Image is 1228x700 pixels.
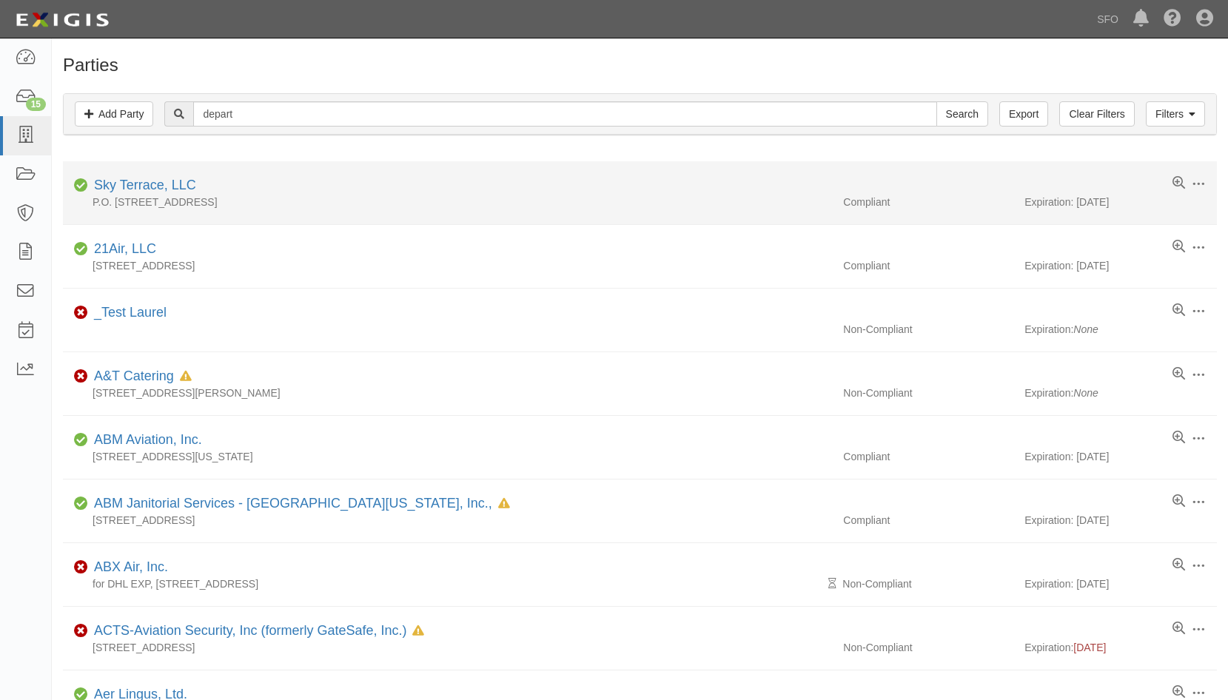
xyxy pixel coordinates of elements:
i: Non-Compliant [74,308,88,318]
h1: Parties [63,55,1217,75]
div: Compliant [832,449,1024,464]
i: Compliant [74,244,88,255]
div: [STREET_ADDRESS] [63,513,832,528]
i: In Default since 10/25/2023 [180,371,192,382]
a: View results summary [1172,622,1185,636]
div: Expiration: [1024,322,1217,337]
span: [DATE] [1073,642,1106,653]
a: View results summary [1172,367,1185,382]
i: Non-Compliant [74,562,88,573]
div: ACTS-Aviation Security, Inc (formerly GateSafe, Inc.) [88,622,424,641]
i: Compliant [74,435,88,445]
a: Sky Terrace, LLC [94,178,196,192]
a: Export [999,101,1048,127]
div: [STREET_ADDRESS] [63,258,832,273]
a: ACTS-Aviation Security, Inc (formerly GateSafe, Inc.) [94,623,406,638]
div: Expiration: [DATE] [1024,258,1217,273]
div: for DHL EXP, [STREET_ADDRESS] [63,576,832,591]
a: View results summary [1172,176,1185,191]
a: A&T Catering [94,368,174,383]
a: 21Air, LLC [94,241,156,256]
a: Clear Filters [1059,101,1134,127]
a: View results summary [1172,558,1185,573]
a: ABM Janitorial Services - [GEOGRAPHIC_DATA][US_STATE], Inc., [94,496,492,511]
div: Non-Compliant [832,576,1024,591]
i: None [1073,323,1098,335]
a: View results summary [1172,685,1185,700]
a: Add Party [75,101,153,127]
i: In Default since 11/14/2024 [498,499,510,509]
i: Compliant [74,690,88,700]
a: View results summary [1172,303,1185,318]
div: Non-Compliant [832,640,1024,655]
a: _Test Laurel [94,305,167,320]
div: Expiration: [DATE] [1024,449,1217,464]
a: Filters [1146,101,1205,127]
div: Sky Terrace, LLC [88,176,196,195]
div: ABX Air, Inc. [88,558,168,577]
i: Non-Compliant [74,626,88,636]
div: [STREET_ADDRESS][PERSON_NAME] [63,386,832,400]
div: P.O. [STREET_ADDRESS] [63,195,832,209]
div: [STREET_ADDRESS] [63,640,832,655]
i: Non-Compliant [74,371,88,382]
div: [STREET_ADDRESS][US_STATE] [63,449,832,464]
div: Non-Compliant [832,322,1024,337]
div: Expiration: [DATE] [1024,195,1217,209]
a: View results summary [1172,494,1185,509]
div: 15 [26,98,46,111]
div: ABM Janitorial Services - Northern California, Inc., [88,494,510,514]
div: _Test Laurel [88,303,167,323]
a: ABM Aviation, Inc. [94,432,202,447]
img: logo-5460c22ac91f19d4615b14bd174203de0afe785f0fc80cf4dbbc73dc1793850b.png [11,7,113,33]
a: View results summary [1172,431,1185,445]
div: 21Air, LLC [88,240,156,259]
div: Compliant [832,513,1024,528]
div: ABM Aviation, Inc. [88,431,202,450]
i: Compliant [74,181,88,191]
i: In Default since 05/07/2025 [412,626,424,636]
div: Non-Compliant [832,386,1024,400]
a: ABX Air, Inc. [94,559,168,574]
div: Expiration: [DATE] [1024,576,1217,591]
div: Compliant [832,195,1024,209]
i: None [1073,387,1098,399]
a: SFO [1090,4,1126,34]
div: Compliant [832,258,1024,273]
div: Expiration: [DATE] [1024,513,1217,528]
input: Search [193,101,936,127]
div: A&T Catering [88,367,192,386]
i: Help Center - Complianz [1164,10,1181,28]
i: Pending Review [828,579,836,589]
div: Expiration: [1024,386,1217,400]
div: Expiration: [1024,640,1217,655]
i: Compliant [74,499,88,509]
input: Search [936,101,988,127]
a: View results summary [1172,240,1185,255]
